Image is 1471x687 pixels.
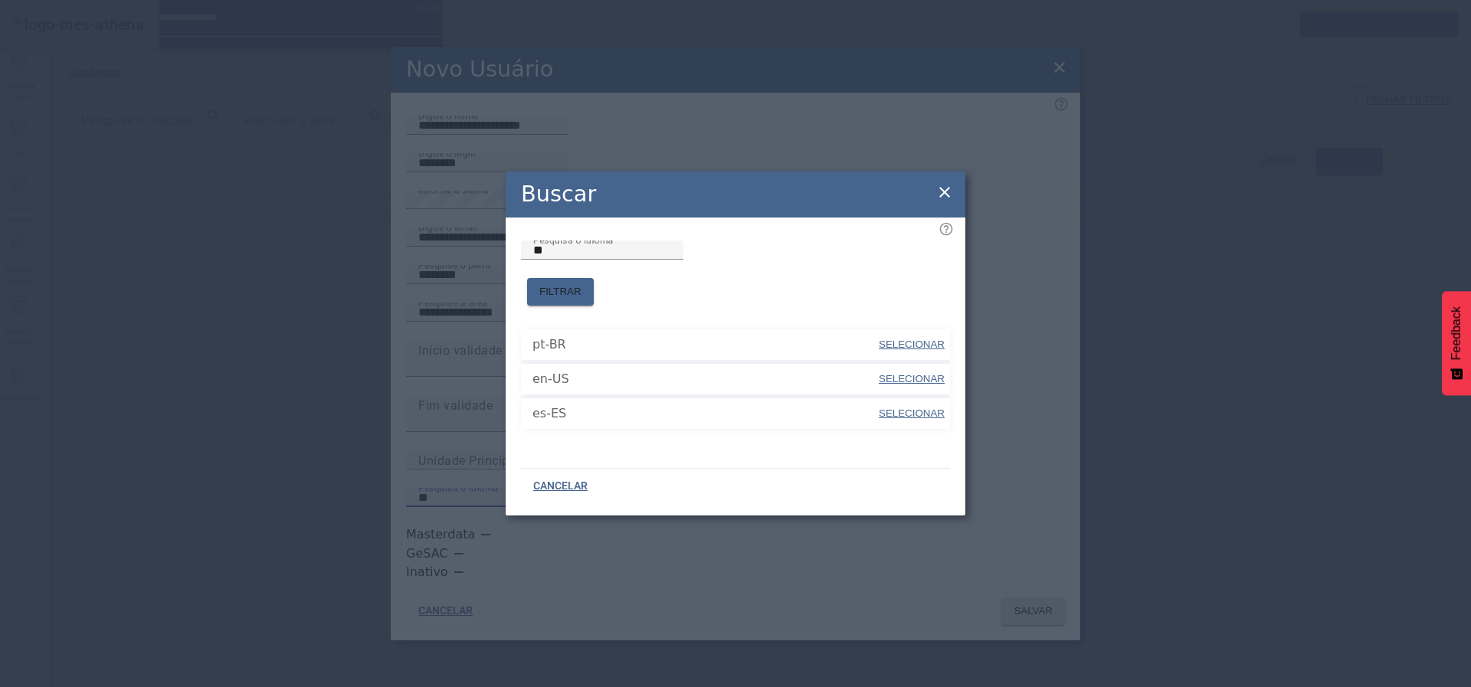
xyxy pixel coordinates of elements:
span: Feedback [1450,306,1463,360]
mat-label: Pesquisa o idioma [533,234,614,245]
span: SELECIONAR [879,407,945,419]
button: CANCELAR [521,473,600,500]
span: FILTRAR [539,284,582,299]
button: SELECIONAR [877,331,946,358]
button: SELECIONAR [877,365,946,393]
button: FILTRAR [527,278,594,306]
span: SELECIONAR [879,339,945,350]
span: pt-BR [532,335,877,354]
button: Feedback - Mostrar pesquisa [1442,291,1471,395]
button: SELECIONAR [877,400,946,427]
h2: Buscar [521,178,596,211]
span: CANCELAR [533,479,588,494]
span: SELECIONAR [879,373,945,384]
span: es-ES [532,404,877,423]
span: en-US [532,370,877,388]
